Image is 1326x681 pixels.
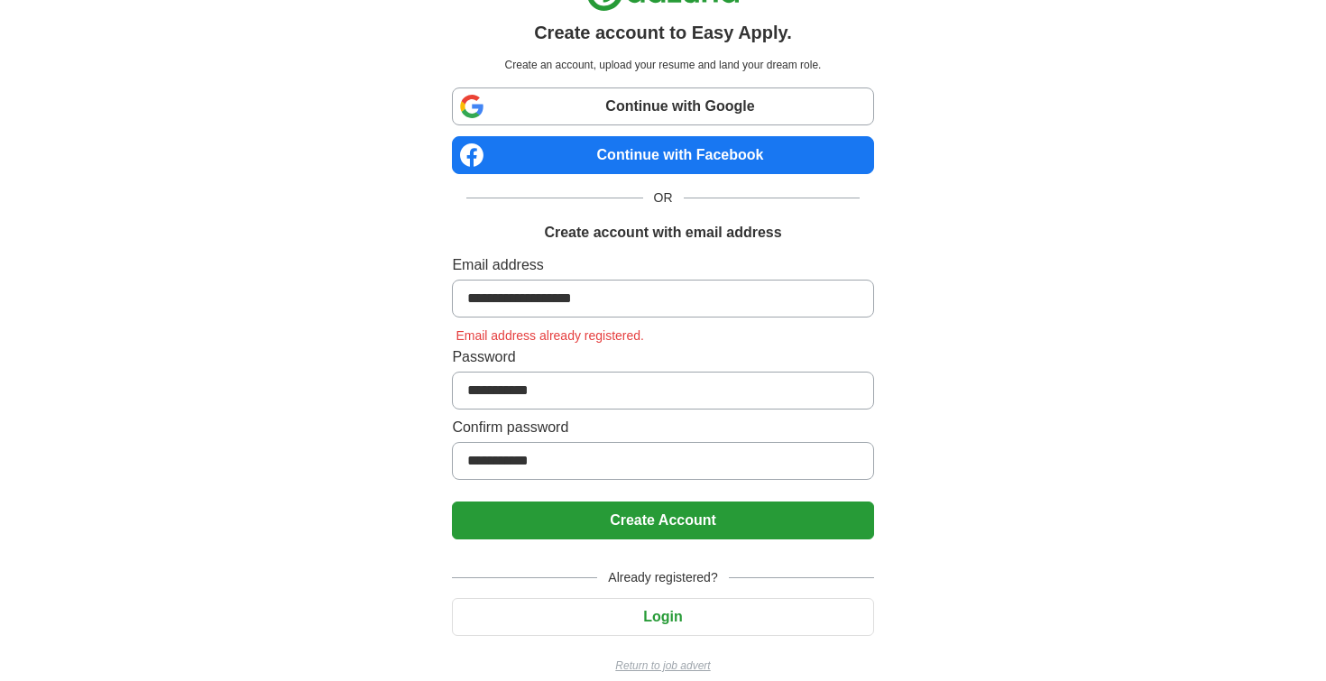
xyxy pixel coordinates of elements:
[452,417,873,438] label: Confirm password
[452,254,873,276] label: Email address
[452,136,873,174] a: Continue with Facebook
[534,19,792,46] h1: Create account to Easy Apply.
[452,658,873,674] a: Return to job advert
[452,346,873,368] label: Password
[456,57,870,73] p: Create an account, upload your resume and land your dream role.
[452,87,873,125] a: Continue with Google
[452,609,873,624] a: Login
[452,502,873,539] button: Create Account
[544,222,781,244] h1: Create account with email address
[597,568,728,587] span: Already registered?
[643,189,684,207] span: OR
[452,328,648,343] span: Email address already registered.
[452,598,873,636] button: Login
